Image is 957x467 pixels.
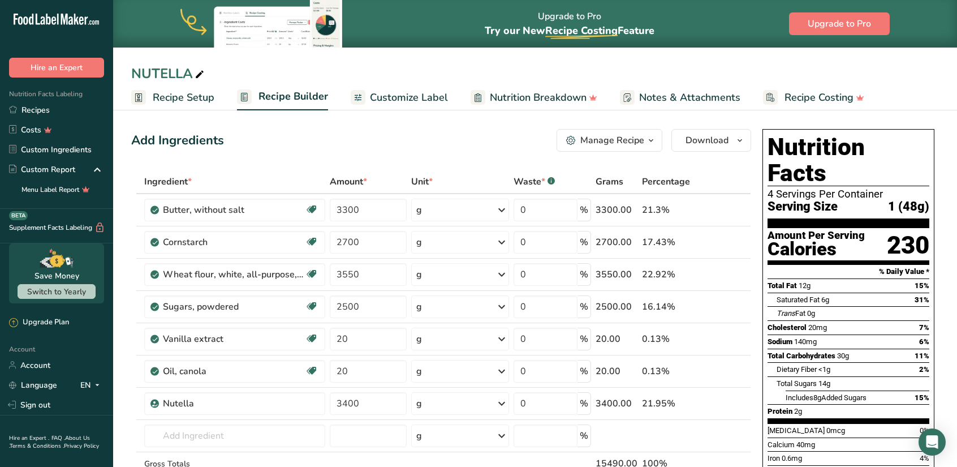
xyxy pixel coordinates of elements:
span: 6g [821,295,829,304]
div: 21.95% [642,397,697,410]
span: 15% [915,281,929,290]
span: Cholesterol [768,323,807,332]
span: 0g [807,309,815,318]
input: Add Ingredient [144,425,325,447]
div: 22.92% [642,268,697,281]
span: 1 (48g) [888,200,929,214]
i: Trans [777,309,795,318]
div: Save Money [35,270,79,282]
a: FAQ . [51,434,65,442]
span: Total Carbohydrates [768,352,835,360]
div: 16.14% [642,300,697,314]
div: 17.43% [642,235,697,249]
span: Sodium [768,337,792,346]
button: Manage Recipe [557,129,662,152]
div: 2500.00 [596,300,637,314]
div: Wheat flour, white, all-purpose, self-rising, enriched [163,268,304,281]
span: Try our New Feature [485,24,654,37]
span: 2g [794,407,802,415]
span: Notes & Attachments [639,90,740,105]
span: Includes Added Sugars [786,393,867,402]
div: Amount Per Serving [768,230,865,241]
div: g [416,203,422,217]
button: Upgrade to Pro [789,12,890,35]
span: Nutrition Breakdown [490,90,587,105]
span: Percentage [642,175,690,188]
a: Recipe Costing [763,85,864,110]
span: Total Sugars [777,379,817,388]
a: Nutrition Breakdown [471,85,597,110]
span: Download [686,134,728,147]
div: 20.00 [596,332,637,346]
span: 30g [837,352,849,360]
a: About Us . [9,434,90,450]
span: Fat [777,309,805,318]
span: Customize Label [370,90,448,105]
a: Customize Label [351,85,448,110]
span: Ingredient [144,175,192,188]
a: Language [9,375,57,395]
span: Calcium [768,440,795,449]
span: Protein [768,407,792,415]
div: NUTELLA [131,63,206,84]
span: 140mg [794,337,817,346]
span: Recipe Setup [153,90,214,105]
h1: Nutrition Facts [768,134,929,186]
a: Recipe Setup [131,85,214,110]
div: Oil, canola [163,365,304,378]
div: 20.00 [596,365,637,378]
div: 0.13% [642,365,697,378]
button: Download [671,129,751,152]
div: Custom Report [9,164,75,175]
span: 6% [919,337,929,346]
span: 0mcg [826,426,845,435]
span: Total Fat [768,281,797,290]
span: Recipe Builder [258,89,328,104]
span: 11% [915,352,929,360]
div: Butter, without salt [163,203,304,217]
span: 0% [920,426,929,435]
a: Notes & Attachments [620,85,740,110]
span: Recipe Costing [784,90,853,105]
div: 0.13% [642,332,697,346]
div: g [416,429,422,443]
div: BETA [9,211,28,220]
div: Nutella [163,397,304,410]
div: 3300.00 [596,203,637,217]
span: Upgrade to Pro [808,17,871,31]
span: 14g [818,379,830,388]
div: g [416,365,422,378]
span: 8g [813,393,821,402]
div: Add Ingredients [131,131,224,150]
div: 4 Servings Per Container [768,188,929,200]
span: 2% [919,365,929,374]
div: Upgrade to Pro [485,1,654,48]
section: % Daily Value * [768,265,929,279]
span: [MEDICAL_DATA] [768,426,825,435]
div: 21.3% [642,203,697,217]
span: Unit [411,175,433,188]
div: g [416,332,422,346]
a: Privacy Policy [64,442,99,450]
div: g [416,235,422,249]
div: Sugars, powdered [163,300,304,314]
span: Dietary Fiber [777,365,817,374]
span: Switch to Yearly [27,286,86,297]
a: Terms & Conditions . [10,442,64,450]
div: Calories [768,241,865,258]
a: Recipe Builder [237,84,328,111]
span: Grams [596,175,623,188]
span: 7% [919,323,929,332]
button: Hire an Expert [9,58,104,78]
div: 2700.00 [596,235,637,249]
span: Amount [330,175,367,188]
span: 40mg [796,440,815,449]
span: Saturated Fat [777,295,820,304]
button: Switch to Yearly [18,284,96,299]
span: Serving Size [768,200,838,214]
span: 4% [920,454,929,462]
div: g [416,268,422,281]
div: Vanilla extract [163,332,304,346]
span: Recipe Costing [545,24,618,37]
div: 3400.00 [596,397,637,410]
